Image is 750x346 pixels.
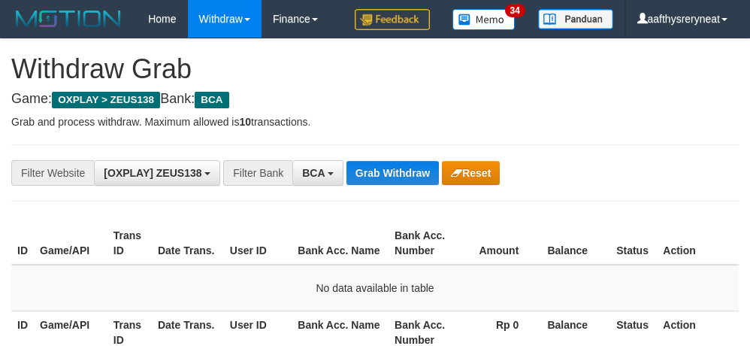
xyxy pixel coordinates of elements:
[223,160,292,186] div: Filter Bank
[457,222,542,265] th: Amount
[538,9,613,29] img: panduan.png
[52,92,160,108] span: OXPLAY > ZEUS138
[452,9,516,30] img: Button%20Memo.svg
[11,222,34,265] th: ID
[104,167,201,179] span: [OXPLAY] ZEUS138
[224,222,292,265] th: User ID
[610,222,657,265] th: Status
[657,222,739,265] th: Action
[292,160,343,186] button: BCA
[505,4,525,17] span: 34
[11,8,126,30] img: MOTION_logo.png
[346,161,439,185] button: Grab Withdraw
[292,222,389,265] th: Bank Acc. Name
[302,167,325,179] span: BCA
[389,222,457,265] th: Bank Acc. Number
[239,116,251,128] strong: 10
[195,92,228,108] span: BCA
[11,54,739,84] h1: Withdraw Grab
[442,161,500,185] button: Reset
[11,92,739,107] h4: Game: Bank:
[355,9,430,30] img: Feedback.jpg
[11,160,94,186] div: Filter Website
[11,265,739,311] td: No data available in table
[541,222,610,265] th: Balance
[34,222,107,265] th: Game/API
[11,114,739,129] p: Grab and process withdraw. Maximum allowed is transactions.
[94,160,220,186] button: [OXPLAY] ZEUS138
[152,222,224,265] th: Date Trans.
[107,222,152,265] th: Trans ID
